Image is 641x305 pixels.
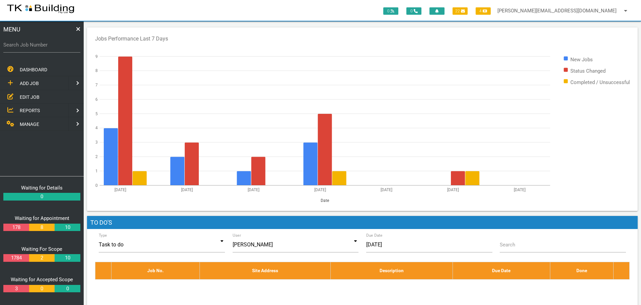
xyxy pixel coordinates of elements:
[476,7,491,15] span: 4
[20,67,47,72] span: DASHBOARD
[366,232,383,238] label: Due Date
[95,83,98,87] text: 7
[381,187,392,192] text: [DATE]
[29,285,55,293] a: 0
[570,79,630,85] text: Completed / Unsuccessful
[7,3,75,14] img: s3file
[3,193,80,201] a: 0
[550,262,613,279] th: Done
[55,254,80,262] a: 10
[114,187,126,192] text: [DATE]
[3,41,80,49] label: Search Job Number
[95,54,98,59] text: 9
[321,198,329,203] text: Date
[453,7,468,15] span: 22
[248,187,259,192] text: [DATE]
[95,154,98,159] text: 2
[233,232,241,238] label: User
[55,224,80,231] a: 10
[29,224,55,231] a: 8
[3,285,29,293] a: 3
[3,25,20,34] span: MENU
[383,7,398,15] span: 0
[3,254,29,262] a: 1784
[570,56,593,62] text: New Jobs
[111,262,200,279] th: Job No.
[20,108,40,113] span: REPORTS
[500,241,515,249] label: Search
[20,94,39,99] span: EDIT JOB
[453,262,550,279] th: Due Date
[20,122,39,127] span: MANAGE
[95,68,98,73] text: 8
[95,111,98,116] text: 5
[314,187,326,192] text: [DATE]
[3,224,29,231] a: 178
[95,168,98,173] text: 1
[95,126,98,130] text: 4
[570,68,606,74] text: Status Changed
[95,183,98,187] text: 0
[99,232,107,238] label: Type
[15,215,69,221] a: Waiting for Appointment
[87,216,638,229] h1: To Do's
[21,246,62,252] a: Waiting For Scope
[11,277,73,283] a: Waiting for Accepted Scope
[447,187,459,192] text: [DATE]
[20,81,39,86] span: ADD JOB
[55,285,80,293] a: 0
[95,140,98,145] text: 3
[406,7,421,15] span: 0
[514,187,526,192] text: [DATE]
[95,97,98,101] text: 6
[21,185,63,191] a: Waiting for Details
[331,262,453,279] th: Description
[95,35,168,42] text: Jobs Performance Last 7 Days
[181,187,193,192] text: [DATE]
[200,262,331,279] th: Site Address
[29,254,55,262] a: 2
